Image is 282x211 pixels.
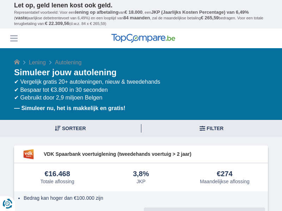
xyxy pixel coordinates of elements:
[45,170,70,178] div: €16.468
[55,59,82,65] span: Autolening
[217,170,233,178] div: €274
[200,179,250,184] div: Maandelijkse aflossing
[123,15,150,20] span: 84 maanden
[136,179,146,184] div: JKP
[45,21,69,26] span: € 22.309,56
[44,151,265,158] span: VDK Spaarbank voertuiglening (tweedehands voertuig > 2 jaar)
[14,78,268,102] div: ✔ Vergelijk gratis 20+ autoleningen, nieuw & tweedehands ✔ Bespaar tot €3.800 in 30 seconden ✔ Ge...
[133,170,149,178] div: 3,8%
[14,59,20,65] a: Home
[17,148,40,160] img: product.pl.alt VDK bank
[14,105,125,111] b: — Simuleer nu, het is makkelijk en gratis!
[29,59,46,65] a: Lening
[201,15,219,20] span: € 265,59
[14,67,268,78] h1: Simuleer jouw autolening
[16,15,27,20] span: vaste
[111,34,175,43] img: TopCompare
[125,9,143,15] span: € 18.000
[151,9,249,15] span: JKP (Jaarlijks Kosten Percentage) van 6,49%
[207,126,223,131] span: Filter
[8,33,19,44] button: Menu
[40,179,74,184] div: Totale aflossing
[14,2,268,9] p: Let op, geld lenen kost ook geld.
[24,194,263,202] li: Bedrag kan hoger dan €100.000 zijn
[14,9,268,27] p: Representatief voorbeeld: Voor een van , een ( jaarlijkse debetrentevoet van 6,49%) en een loopti...
[75,9,118,15] span: lening op afbetaling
